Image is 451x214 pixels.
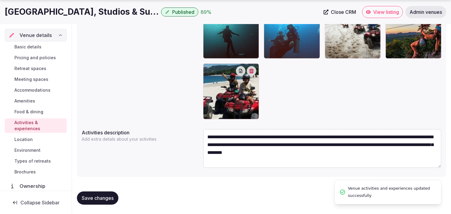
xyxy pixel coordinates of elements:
[14,147,41,153] span: Environment
[5,168,67,176] a: Brochures
[362,6,403,18] a: View listing
[20,200,59,206] span: Collapse Sidebar
[5,97,67,105] a: Amenities
[82,130,198,135] label: Activities description
[264,3,320,59] div: 47C6916B-A1A8-413B-A3CE-5B6999C5AC5E_1_102_o.jpeg
[5,157,67,165] a: Types of retreats
[5,43,67,51] a: Basic details
[5,64,67,73] a: Retreat spaces
[14,136,33,142] span: Location
[5,108,67,116] a: Food & dining
[373,9,399,15] span: View listing
[14,169,36,175] span: Brochures
[5,180,67,192] a: Ownership
[14,109,43,115] span: Food & dining
[325,3,381,59] div: ATV-Tamarindo-2.jpg
[5,135,67,144] a: Location
[203,3,259,59] div: 821BF701-1984-40E5-A2EF-D90A466904DA_1_102_o.jpeg
[5,118,67,133] a: Activities & experiences
[14,55,56,61] span: Pricing and policies
[201,8,212,16] div: 89 %
[172,9,194,15] span: Published
[201,8,212,16] button: 89%
[405,6,446,18] a: Admin venues
[203,63,259,119] div: Tamarindo-ATV-Tours-1.jpeg
[385,3,441,59] div: Tamarindo-ATV-Tours-2.jpeg
[14,120,64,132] span: Activities & experiences
[14,87,50,93] span: Accommodations
[20,182,48,190] span: Ownership
[5,146,67,154] a: Environment
[14,44,41,50] span: Basic details
[331,9,356,15] span: Close CRM
[77,191,118,205] button: Save changes
[5,6,159,18] h1: [GEOGRAPHIC_DATA], Studios & Suites
[161,8,198,17] button: Published
[14,158,51,164] span: Types of retreats
[320,6,360,18] a: Close CRM
[14,76,48,82] span: Meeting spaces
[14,98,35,104] span: Amenities
[410,9,442,15] span: Admin venues
[5,196,67,209] button: Collapse Sidebar
[20,32,52,39] span: Venue details
[82,195,114,201] span: Save changes
[82,136,159,142] p: Add extra details about your activities
[14,66,46,72] span: Retreat spaces
[348,185,436,199] span: Venue activities and experiences updated successfully
[5,53,67,62] a: Pricing and policies
[5,86,67,94] a: Accommodations
[5,75,67,84] a: Meeting spaces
